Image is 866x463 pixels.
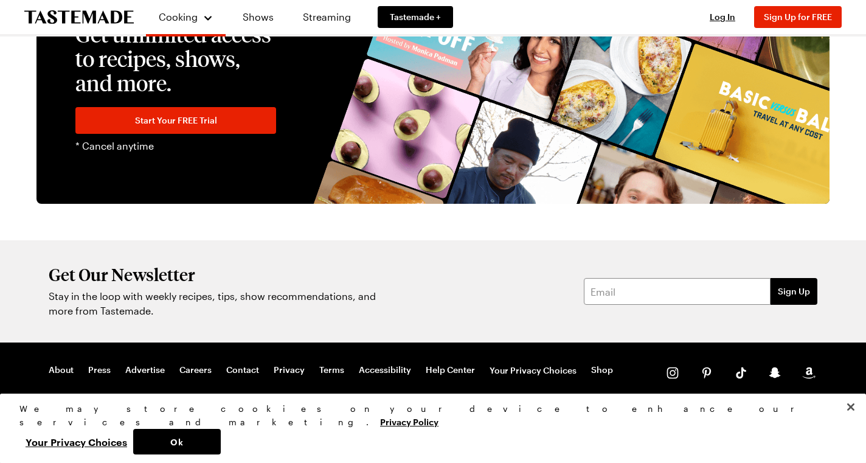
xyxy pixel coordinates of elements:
p: Stay in the loop with weekly recipes, tips, show recommendations, and more from Tastemade. [49,289,383,318]
a: Help Center [426,364,475,377]
span: Log In [710,12,735,22]
a: Careers [179,364,212,377]
div: We may store cookies on your device to enhance our services and marketing. [19,402,836,429]
p: Get unlimited access to recipes, shows, and more. [75,22,276,95]
button: Cooking [158,5,213,29]
a: Shop [591,364,613,377]
div: Privacy [19,402,836,454]
a: Privacy [274,364,305,377]
nav: Footer [49,364,613,377]
span: Start Your FREE Trial [135,114,217,127]
a: To Tastemade Home Page [24,10,134,24]
button: Your Privacy Choices [19,429,133,454]
span: Sign Up [778,285,810,298]
a: Advertise [125,364,165,377]
h2: Get Our Newsletter [49,265,383,284]
a: Accessibility [359,364,411,377]
span: Tastemade + [390,11,441,23]
a: Press [88,364,111,377]
input: Email [584,278,771,305]
button: Close [837,394,864,420]
a: About [49,364,74,377]
button: Sign Up [771,278,817,305]
span: Sign Up for FREE [764,12,832,22]
span: Cooking [159,11,198,23]
p: * Cancel anytime [75,139,276,153]
a: Contact [226,364,259,377]
a: More information about your privacy, opens in a new tab [380,416,438,427]
button: Ok [133,429,221,454]
button: Sign Up for FREE [754,6,842,28]
button: Your Privacy Choices [490,364,577,377]
a: Start Your FREE Trial [75,107,276,134]
a: Terms [319,364,344,377]
button: Log In [698,11,747,23]
a: Tastemade + [378,6,453,28]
